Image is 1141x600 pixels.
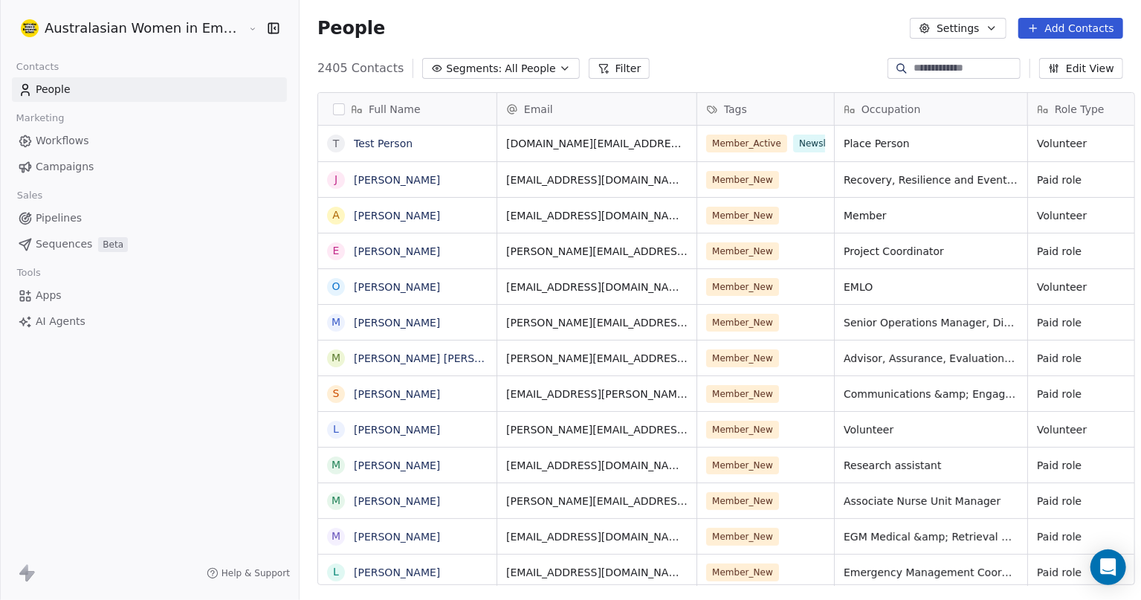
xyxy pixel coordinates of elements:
a: [PERSON_NAME] [354,317,440,329]
div: M [332,350,340,366]
span: Member_Active [706,135,787,152]
button: Edit View [1039,58,1123,79]
span: Sequences [36,236,92,252]
span: [EMAIL_ADDRESS][DOMAIN_NAME] [506,172,688,187]
span: Member_New [706,278,779,296]
span: [EMAIL_ADDRESS][DOMAIN_NAME] [506,565,688,580]
span: People [36,82,71,97]
div: S [333,386,340,401]
span: Tags [724,102,747,117]
span: AI Agents [36,314,85,329]
span: Sales [10,184,49,207]
span: All People [505,61,555,77]
div: J [334,172,337,187]
span: EGM Medical &amp; Retrieval Services; PEM Physician [844,529,1018,544]
span: [EMAIL_ADDRESS][DOMAIN_NAME] [506,208,688,223]
div: T [333,136,340,152]
a: [PERSON_NAME] [354,388,440,400]
span: Emergency Management Coordinator [844,565,1018,580]
span: Role Type [1055,102,1105,117]
span: Apps [36,288,62,303]
div: L [333,564,339,580]
a: [PERSON_NAME] [354,210,440,222]
a: [PERSON_NAME] [354,245,440,257]
span: Contacts [10,56,65,78]
div: A [332,207,340,223]
span: [PERSON_NAME][EMAIL_ADDRESS][PERSON_NAME][DOMAIN_NAME] [506,244,688,259]
span: Newsletter_Subscriber [793,135,905,152]
a: [PERSON_NAME] [354,495,440,507]
span: [PERSON_NAME][EMAIL_ADDRESS][PERSON_NAME][DOMAIN_NAME] [506,494,688,509]
span: Segments: [446,61,502,77]
a: Help & Support [207,567,290,579]
button: Settings [910,18,1006,39]
a: [PERSON_NAME] [354,174,440,186]
span: Associate Nurse Unit Manager [844,494,1018,509]
span: EMLO [844,280,1018,294]
div: L [333,422,339,437]
a: People [12,77,287,102]
div: M [332,529,340,544]
span: Volunteer [844,422,1018,437]
span: [DOMAIN_NAME][EMAIL_ADDRESS][DOMAIN_NAME] [506,136,688,151]
a: [PERSON_NAME] [354,531,440,543]
span: Member [844,208,1018,223]
span: Research assistant [844,458,1018,473]
a: [PERSON_NAME] [354,281,440,293]
span: Communications &amp; Engagement advisor [844,387,1018,401]
span: Member_New [706,242,779,260]
span: 2405 Contacts [317,59,404,77]
span: Australasian Women in Emergencies Network [45,19,245,38]
button: Add Contacts [1018,18,1123,39]
a: Test Person [354,138,413,149]
span: Marketing [10,107,71,129]
a: Apps [12,283,287,308]
span: Senior Operations Manager, Disaster Management Branch [844,315,1018,330]
span: Project Coordinator [844,244,1018,259]
div: Open Intercom Messenger [1090,549,1126,585]
a: AI Agents [12,309,287,334]
span: [EMAIL_ADDRESS][DOMAIN_NAME] [506,529,688,544]
div: Tags [697,93,834,125]
div: M [332,457,340,473]
span: Member_New [706,421,779,439]
a: SequencesBeta [12,232,287,257]
span: Full Name [369,102,421,117]
span: [EMAIL_ADDRESS][DOMAIN_NAME] [506,458,688,473]
div: Email [497,93,696,125]
span: [PERSON_NAME][EMAIL_ADDRESS][PERSON_NAME][PERSON_NAME][DOMAIN_NAME] [506,351,688,366]
a: [PERSON_NAME] [354,424,440,436]
span: Campaigns [36,159,94,175]
span: Member_New [706,564,779,581]
span: Member_New [706,385,779,403]
div: grid [318,126,497,586]
a: Workflows [12,129,287,153]
a: [PERSON_NAME] [PERSON_NAME] [354,352,530,364]
a: Pipelines [12,206,287,230]
span: Member_New [706,457,779,474]
span: Member_New [706,349,779,367]
span: Help & Support [222,567,290,579]
span: Pipelines [36,210,82,226]
span: Advisor, Assurance, Evaluations and Continuous Improvement [844,351,1018,366]
span: Member_New [706,314,779,332]
span: [PERSON_NAME][EMAIL_ADDRESS][DOMAIN_NAME] [506,315,688,330]
span: Workflows [36,133,89,149]
a: [PERSON_NAME] [354,459,440,471]
button: Australasian Women in Emergencies Network [18,16,237,41]
a: [PERSON_NAME] [354,567,440,578]
span: Beta [98,237,128,252]
div: M [332,493,340,509]
span: Place Person [844,136,1018,151]
img: Logo%20A%20white%20300x300.png [21,19,39,37]
span: [PERSON_NAME][EMAIL_ADDRESS][DOMAIN_NAME] [506,422,688,437]
span: Member_New [706,207,779,225]
span: People [317,17,385,39]
span: [EMAIL_ADDRESS][DOMAIN_NAME] [506,280,688,294]
div: Full Name [318,93,497,125]
span: Member_New [706,492,779,510]
div: Occupation [835,93,1027,125]
button: Filter [589,58,650,79]
span: Tools [10,262,47,284]
a: Campaigns [12,155,287,179]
